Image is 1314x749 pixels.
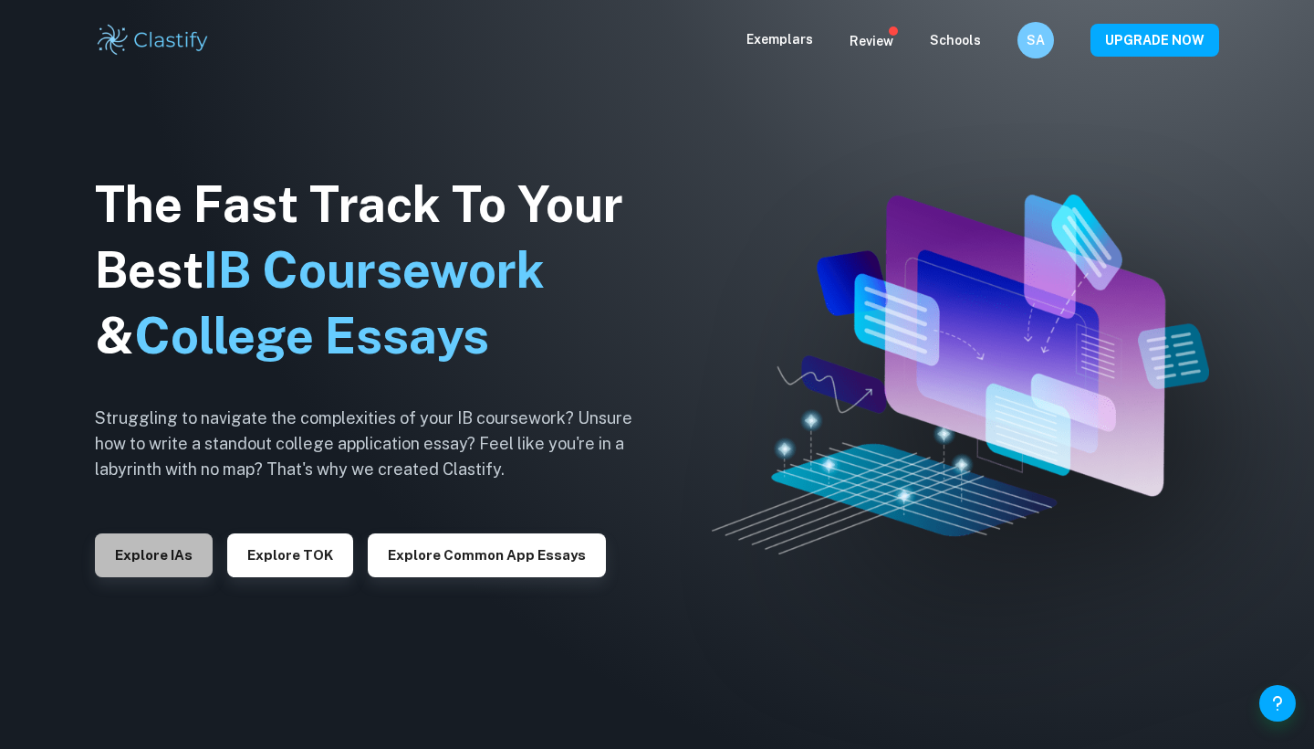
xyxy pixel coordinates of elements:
button: SA [1017,22,1054,58]
button: Explore TOK [227,533,353,577]
h6: Struggling to navigate the complexities of your IB coursework? Unsure how to write a standout col... [95,406,661,482]
button: Explore IAs [95,533,213,577]
a: Explore Common App essays [368,545,606,563]
button: Help and Feedback [1259,685,1296,722]
a: Explore IAs [95,545,213,563]
span: College Essays [134,307,489,364]
a: Schools [930,33,981,47]
p: Review [850,31,893,51]
img: Clastify logo [95,22,211,58]
span: IB Coursework [203,241,545,299]
h6: SA [1026,30,1047,50]
button: Explore Common App essays [368,533,606,577]
p: Exemplars [746,29,813,49]
button: UPGRADE NOW [1090,24,1219,57]
a: Explore TOK [227,545,353,563]
h1: The Fast Track To Your Best & [95,172,661,369]
img: Clastify hero [712,195,1208,554]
